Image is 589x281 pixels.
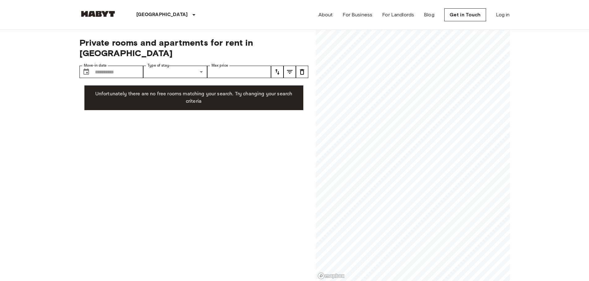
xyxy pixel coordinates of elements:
p: [GEOGRAPHIC_DATA] [136,11,188,19]
button: tune [284,66,296,78]
label: Move-in date [84,63,107,68]
a: Log in [496,11,510,19]
a: For Landlords [382,11,414,19]
button: tune [271,66,284,78]
a: Blog [424,11,434,19]
a: Get in Touch [444,8,486,21]
p: Unfortunately there are no free rooms matching your search. Try changing your search criteria [89,90,298,105]
button: Choose date [80,66,92,78]
label: Max price [211,63,228,68]
a: Mapbox logo [318,272,345,279]
label: Type of stay [147,63,169,68]
a: About [318,11,333,19]
a: For Business [343,11,372,19]
button: tune [296,66,308,78]
img: Habyt [79,11,117,17]
span: Private rooms and apartments for rent in [GEOGRAPHIC_DATA] [79,37,308,58]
